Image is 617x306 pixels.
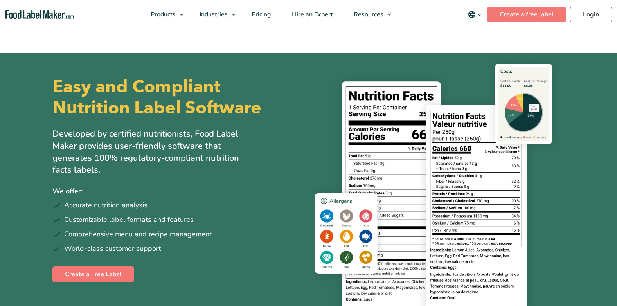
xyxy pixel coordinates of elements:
[52,76,302,119] h1: Easy and Compliant Nutrition Label Software
[64,214,194,225] span: Customizable label formats and features
[52,128,256,176] p: Developed by certified nutritionists, Food Label Maker provides user-friendly software that gener...
[249,10,272,19] span: Pricing
[570,7,612,22] a: Login
[52,185,303,197] p: We offer:
[64,229,212,239] span: Comprehensive menu and recipe management
[351,10,384,19] span: Resources
[148,10,176,19] span: Products
[290,10,334,19] span: Hire an Expert
[64,243,161,254] span: World-class customer support
[52,266,134,282] a: Create a Free Label
[64,200,148,211] span: Accurate nutrition analysis
[487,7,566,22] a: Create a free label
[197,10,228,19] span: Industries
